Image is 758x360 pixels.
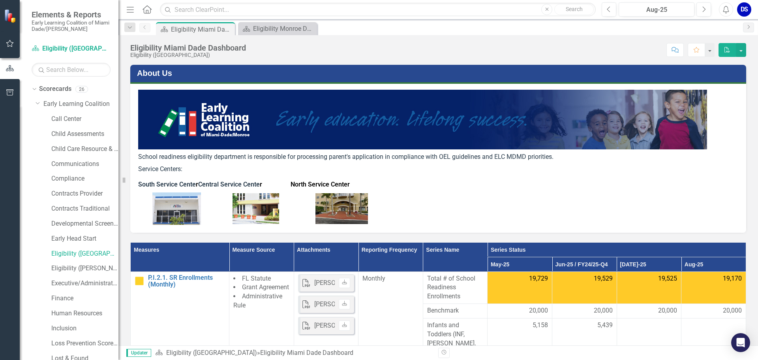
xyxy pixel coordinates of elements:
[51,130,118,139] a: Child Assessments
[533,321,548,330] span: 5,158
[260,349,353,356] div: Eligibility Miami Dade Dashboard
[737,2,751,17] button: DS
[681,319,746,360] td: Double-Click to Edit
[51,264,118,273] a: Eligibility ([PERSON_NAME])
[51,249,118,258] a: Eligibility ([GEOGRAPHIC_DATA])
[681,271,746,304] td: Double-Click to Edit
[51,145,118,154] a: Child Care Resource & Referral (CCR&R)
[51,115,118,124] a: Call Center
[138,90,707,149] img: BlueWELS
[171,25,233,34] div: Eligibility Miami Dade Dashboard
[233,292,282,309] span: Administrative Rule
[196,181,198,188] span: r
[51,174,118,183] a: Compliance
[138,165,182,173] span: Service Centers:
[621,5,692,15] div: Aug-25
[51,204,118,213] a: Contracts Traditional
[32,63,111,77] input: Search Below...
[314,300,426,309] div: [PERSON_NAME] ELC- [DATE] Recap.pdf
[488,271,552,304] td: Double-Click to Edit
[681,304,746,319] td: Double-Click to Edit
[137,69,742,77] h3: About Us
[427,274,484,302] span: Total # of School Readiness Enrollments
[529,306,548,315] span: 20,000
[242,283,289,291] span: Grant Agreement
[617,271,681,304] td: Double-Click to Edit
[51,189,118,198] a: Contracts Provider
[658,306,677,315] span: 20,000
[39,85,71,94] a: Scorecards
[152,192,201,225] img: 9ff+H86+knWt+9b3gAAAABJRU5ErkJggg==
[51,279,118,288] a: Executive/Administrative
[723,306,742,315] span: 20,000
[242,275,271,282] span: FL Statute
[160,3,596,17] input: Search ClearPoint...
[552,304,617,319] td: Double-Click to Edit
[594,306,613,315] span: 20,000
[488,304,552,319] td: Double-Click to Edit
[51,160,118,169] a: Communications
[617,304,681,319] td: Double-Click to Edit
[138,153,553,160] span: School readiness eligibility department is responsible for processing parent's application in com...
[51,219,118,228] a: Developmental Screening Compliance
[731,333,750,352] div: Open Intercom Messenger
[130,52,246,58] div: Eligibility ([GEOGRAPHIC_DATA])
[130,43,246,52] div: Eligibility Miami Dade Dashboard
[315,193,368,224] img: Boq6CwCQOex5DFfkyUdXyzkUcjnkc9mUcjlBMZCPofMXD14nsp9CIgCim28n4KHYChY1OvwfF7PZ1LPzGdVoHBJy2S7zjA1T7...
[427,321,484,357] span: Infants and Toddlers (INF, [PERSON_NAME], 2YR)
[619,2,694,17] button: Aug-25
[314,321,426,330] div: [PERSON_NAME] ELC- [DATE] Recap.pdf
[529,274,548,283] span: 19,729
[566,6,583,12] span: Search
[554,4,594,15] button: Search
[51,309,118,318] a: Human Resources
[32,10,111,19] span: Elements & Reports
[148,274,225,288] a: P.I.2.1. SR Enrollments (Monthly)
[4,9,18,23] img: ClearPoint Strategy
[488,319,552,360] td: Double-Click to Edit
[51,234,118,243] a: Early Head Start
[75,86,88,92] div: 26
[658,274,677,283] span: 19,525
[138,181,260,188] strong: South Service Cente Central Service Cente
[253,24,315,34] div: Eligibility Monroe Dashboard
[240,24,315,34] a: Eligibility Monroe Dashboard
[166,349,257,356] a: Eligibility ([GEOGRAPHIC_DATA])
[43,100,118,109] a: Early Learning Coalition
[552,271,617,304] td: Double-Click to Edit
[427,306,484,315] span: Benchmark
[51,324,118,333] a: Inclusion
[362,274,419,283] div: Monthly
[260,181,350,188] strong: r North Service Center
[126,349,151,357] span: Updater
[32,19,111,32] small: Early Learning Coalition of Miami Dade/[PERSON_NAME]
[155,349,432,358] div: »
[233,193,279,224] img: EUEX+d9o5Y0paotYbwAAAABJRU5ErkJggg==
[617,319,681,360] td: Double-Click to Edit
[597,321,613,330] span: 5,439
[51,294,118,303] a: Finance
[314,279,413,288] div: [PERSON_NAME] ELC-[DATE] Recap
[594,274,613,283] span: 19,529
[552,319,617,360] td: Double-Click to Edit
[51,339,118,348] a: Loss Prevention Scorecard
[135,276,144,286] img: Caution
[32,44,111,53] a: Eligibility ([GEOGRAPHIC_DATA])
[723,274,742,283] span: 19,170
